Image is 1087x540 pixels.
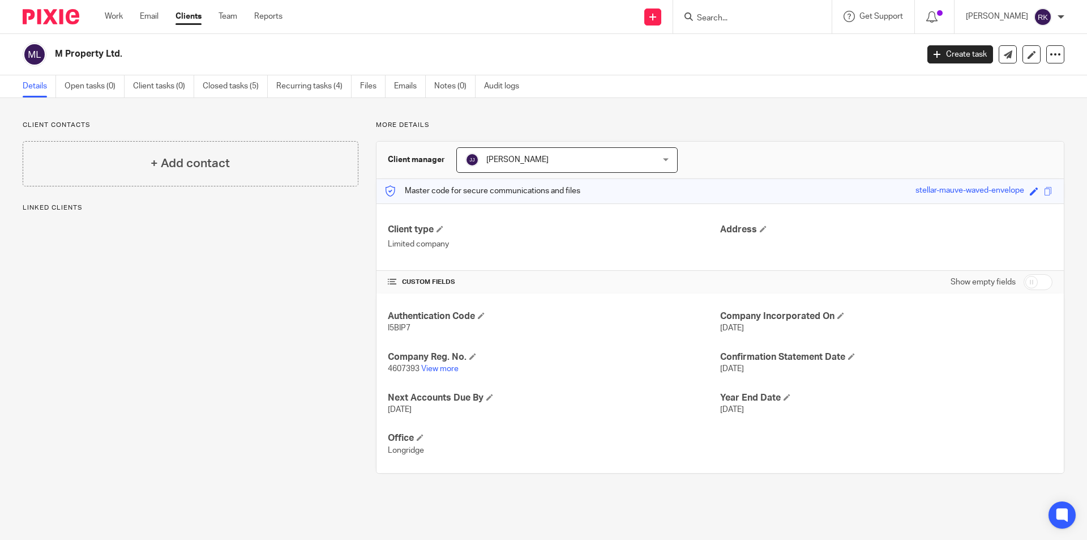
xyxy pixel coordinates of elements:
[484,75,528,97] a: Audit logs
[23,75,56,97] a: Details
[696,14,798,24] input: Search
[203,75,268,97] a: Closed tasks (5)
[388,365,420,373] span: 4607393
[966,11,1028,22] p: [PERSON_NAME]
[23,203,358,212] p: Linked clients
[486,156,549,164] span: [PERSON_NAME]
[140,11,159,22] a: Email
[720,406,744,414] span: [DATE]
[65,75,125,97] a: Open tasks (0)
[388,406,412,414] span: [DATE]
[254,11,283,22] a: Reports
[133,75,194,97] a: Client tasks (0)
[376,121,1064,130] p: More details
[388,224,720,236] h4: Client type
[720,392,1052,404] h4: Year End Date
[465,153,479,167] img: svg%3E
[720,351,1052,363] h4: Confirmation Statement Date
[421,365,459,373] a: View more
[276,75,352,97] a: Recurring tasks (4)
[927,45,993,63] a: Create task
[388,239,720,250] p: Limited company
[915,185,1024,198] div: stellar-mauve-waved-envelope
[388,447,424,454] span: Longridge
[1034,8,1052,26] img: svg%3E
[434,75,476,97] a: Notes (0)
[388,324,410,332] span: I5BIP7
[151,155,230,172] h4: + Add contact
[720,224,1052,236] h4: Address
[720,324,744,332] span: [DATE]
[23,42,46,66] img: svg%3E
[360,75,386,97] a: Files
[720,365,744,373] span: [DATE]
[388,154,445,165] h3: Client manager
[55,48,739,60] h2: M Property Ltd.
[388,351,720,363] h4: Company Reg. No.
[23,9,79,24] img: Pixie
[176,11,202,22] a: Clients
[219,11,237,22] a: Team
[720,311,1052,322] h4: Company Incorporated On
[388,432,720,444] h4: Office
[105,11,123,22] a: Work
[859,12,903,20] span: Get Support
[388,311,720,322] h4: Authentication Code
[394,75,426,97] a: Emails
[951,277,1016,288] label: Show empty fields
[385,185,580,197] p: Master code for secure communications and files
[388,392,720,404] h4: Next Accounts Due By
[388,278,720,287] h4: CUSTOM FIELDS
[23,121,358,130] p: Client contacts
